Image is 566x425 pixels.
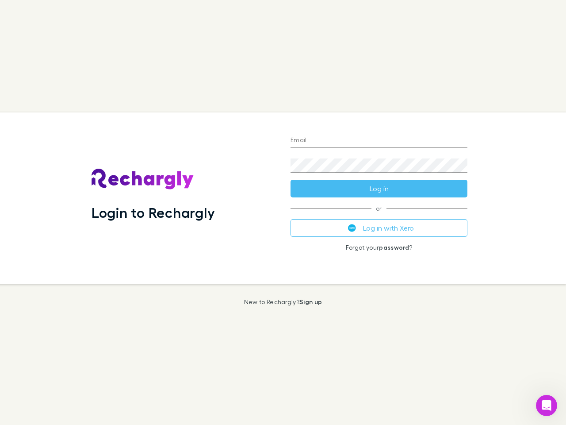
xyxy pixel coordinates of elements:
iframe: Intercom live chat [536,395,557,416]
p: New to Rechargly? [244,298,322,305]
a: password [379,243,409,251]
button: Log in [291,180,467,197]
button: Log in with Xero [291,219,467,237]
a: Sign up [299,298,322,305]
img: Xero's logo [348,224,356,232]
img: Rechargly's Logo [92,169,194,190]
h1: Login to Rechargly [92,204,215,221]
p: Forgot your ? [291,244,467,251]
